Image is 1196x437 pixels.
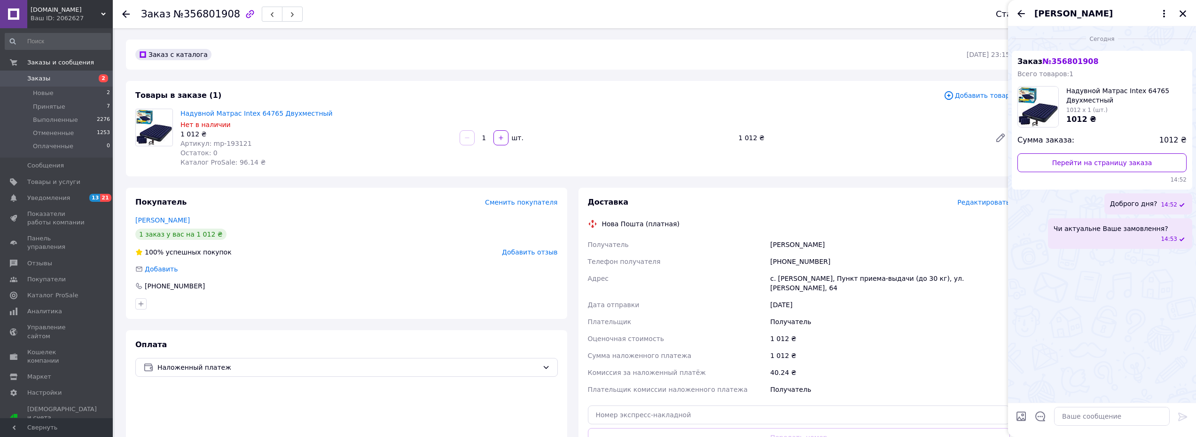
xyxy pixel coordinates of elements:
span: 0 [107,142,110,151]
img: 6630561486_w100_h100_naduvnoj-matras-intex.jpg [1018,87,1058,127]
time: [DATE] 23:15 [967,51,1010,58]
a: [PERSON_NAME] [135,216,190,224]
span: 13 [89,194,100,202]
div: 12.08.2025 [1012,34,1192,43]
span: Сумма наложенного платежа [588,352,692,359]
div: [PERSON_NAME] [768,236,1012,253]
span: Добавить [145,265,178,273]
span: Чи актуальне Ваше замовлення? [1054,224,1168,233]
a: Надувной Матрас Intex 64765 Двухместный [180,110,333,117]
button: Закрыть [1177,8,1188,19]
span: Адрес [588,275,609,282]
span: 2 [99,74,108,82]
span: Заказы [27,74,50,83]
span: Управление сайтом [27,323,87,340]
span: 1012 x 1 (шт.) [1066,107,1108,113]
span: 2276 [97,116,110,124]
span: Доставка [588,198,629,207]
span: Каталог ProSale [27,291,78,300]
span: №356801908 [173,8,240,20]
div: [PHONE_NUMBER] [768,253,1012,270]
div: Заказ с каталога [135,49,211,60]
img: Надувной Матрас Intex 64765 Двухместный [136,109,172,146]
span: Панель управления [27,234,87,251]
span: Настройки [27,389,62,397]
span: Сумма заказа: [1017,135,1074,146]
span: 14:52 12.08.2025 [1161,201,1177,209]
span: Артикул: mp-193121 [180,140,252,147]
input: Номер экспресс-накладной [588,405,1010,424]
span: 1012 ₴ [1159,135,1187,146]
div: с. [PERSON_NAME], Пункт приема-выдачи (до 30 кг), ул. [PERSON_NAME], 64 [768,270,1012,296]
span: Оценочная стоимость [588,335,664,342]
span: 21 [100,194,111,202]
span: Дата отправки [588,301,640,309]
div: 1 012 ₴ [768,330,1012,347]
span: 1012 ₴ [1066,115,1096,124]
div: Нова Пошта (платная) [600,219,682,229]
span: Новые [33,89,54,97]
span: Кошелек компании [27,348,87,365]
span: [PERSON_NAME] [1034,8,1113,20]
span: Получатель [588,241,629,248]
span: Доброго дня? [1110,199,1157,209]
a: Редактировать [991,128,1010,147]
span: Добавить товар [944,90,1010,101]
div: шт. [509,133,524,143]
span: Всего товаров: 1 [1017,70,1073,78]
div: 1 012 ₴ [768,347,1012,364]
span: Маркет [27,373,51,381]
span: Сегодня [1086,35,1118,43]
div: [DATE] [768,296,1012,313]
button: Открыть шаблоны ответов [1034,410,1047,422]
span: 14:53 12.08.2025 [1161,235,1177,243]
span: Отзывы [27,259,52,268]
span: Каталог ProSale: 96.14 ₴ [180,159,266,166]
span: № 356801908 [1042,57,1098,66]
span: [DEMOGRAPHIC_DATA] и счета [27,405,97,431]
span: 14:52 12.08.2025 [1017,176,1187,184]
span: Плательщик комиссии наложенного платежа [588,386,748,393]
span: Аналитика [27,307,62,316]
span: Показатели работы компании [27,210,87,227]
div: 1 заказ у вас на 1 012 ₴ [135,229,227,240]
span: Товары в заказе (1) [135,91,221,100]
span: 100% [145,248,164,256]
span: Принятые [33,103,65,111]
span: Покупатели [27,275,66,284]
span: Нет в наличии [180,121,231,128]
div: 1 012 ₴ [180,129,452,139]
span: Оплаченные [33,142,73,151]
span: 2 [107,89,110,97]
span: Отмененные [33,129,74,137]
span: Наложенный платеж [157,362,539,373]
span: 1253 [97,129,110,137]
span: Заказы и сообщения [27,58,94,67]
div: Статус заказа [996,9,1059,19]
a: Перейти на страницу заказа [1017,153,1187,172]
span: Покупатель [135,198,187,207]
span: Редактировать [957,199,1010,206]
input: Поиск [5,33,111,50]
div: Получатель [768,313,1012,330]
span: Добавить отзыв [502,248,557,256]
span: Заказ [1017,57,1099,66]
button: Назад [1016,8,1027,19]
span: Уведомления [27,194,70,202]
span: Комиссия за наложенный платёж [588,369,706,376]
span: Плательщик [588,318,632,326]
span: Оплата [135,340,167,349]
span: Надувной Матрас Intex 64765 Двухместный [1066,86,1187,105]
div: Ваш ID: 2062627 [31,14,113,23]
div: успешных покупок [135,247,232,257]
span: Сообщения [27,161,64,170]
span: Выполненные [33,116,78,124]
div: [PHONE_NUMBER] [144,281,206,291]
span: Заказ [141,8,171,20]
span: Товары и услуги [27,178,80,186]
div: 1 012 ₴ [735,131,987,144]
span: Сменить покупателя [485,199,557,206]
span: Essatoys.com.ua [31,6,101,14]
span: Остаток: 0 [180,149,218,157]
span: 7 [107,103,110,111]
